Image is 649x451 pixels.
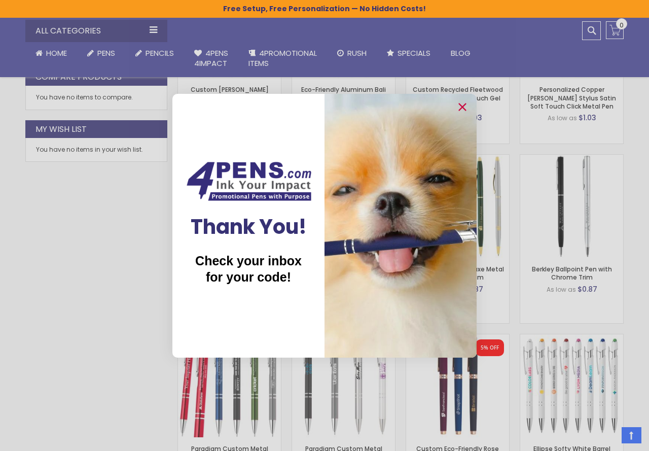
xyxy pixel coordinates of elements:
[454,99,471,115] button: Close dialog
[191,213,307,241] span: Thank You!
[183,159,314,204] img: Couch
[195,254,302,284] span: Check your inbox for your code!
[324,94,477,358] img: b2d7038a-49cb-4a70-a7cc-c7b8314b33fd.jpeg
